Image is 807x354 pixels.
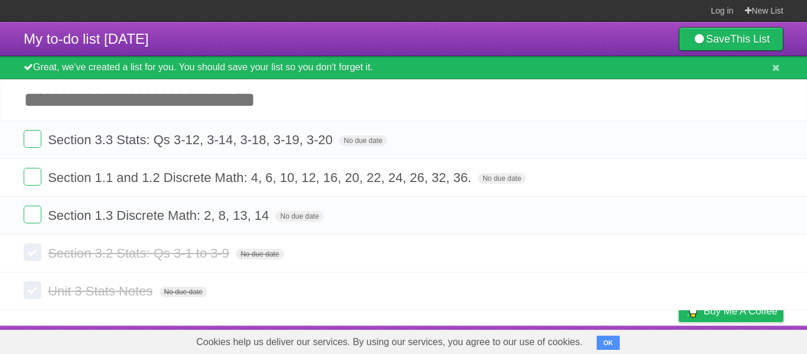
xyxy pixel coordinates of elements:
[704,301,777,321] span: Buy me a coffee
[561,329,608,351] a: Developers
[685,301,701,321] img: Buy me a coffee
[160,287,207,297] span: No due date
[24,281,41,299] label: Done
[623,329,649,351] a: Terms
[24,243,41,261] label: Done
[24,206,41,223] label: Done
[48,284,155,298] span: Unit 3 Stats Notes
[48,246,232,261] span: Section 3.2 Stats: Qs 3-1 to 3-9
[48,208,272,223] span: Section 1.3 Discrete Math: 2, 8, 13, 14
[24,31,149,47] span: My to-do list [DATE]
[709,329,783,351] a: Suggest a feature
[597,336,620,350] button: OK
[679,27,783,51] a: SaveThis List
[184,330,594,354] span: Cookies help us deliver our services. By using our services, you agree to our use of cookies.
[478,173,526,184] span: No due date
[679,300,783,322] a: Buy me a coffee
[24,130,41,148] label: Done
[48,132,336,147] span: Section 3.3 Stats: Qs 3-12, 3-14, 3-18, 3-19, 3-20
[730,33,770,45] b: This List
[663,329,694,351] a: Privacy
[339,135,387,146] span: No due date
[236,249,284,259] span: No due date
[24,168,41,186] label: Done
[522,329,546,351] a: About
[48,170,474,185] span: Section 1.1 and 1.2 Discrete Math: 4, 6, 10, 12, 16, 20, 22, 24, 26, 32, 36.
[275,211,323,222] span: No due date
